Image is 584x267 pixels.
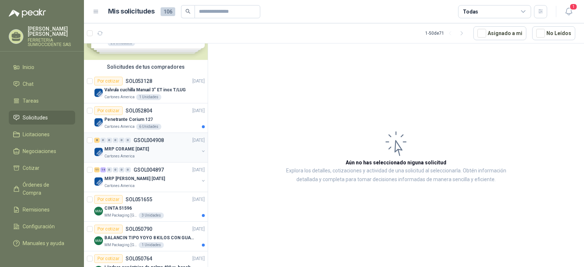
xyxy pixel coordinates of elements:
[100,167,106,172] div: 14
[28,38,75,47] p: FERRETERIA SUMIOCCIDENTE SAS
[139,242,164,248] div: 1 Unidades
[126,256,152,261] p: SOL050764
[9,236,75,250] a: Manuales y ayuda
[9,127,75,141] a: Licitaciones
[463,8,478,16] div: Todas
[94,118,103,127] img: Company Logo
[192,78,205,85] p: [DATE]
[119,167,124,172] div: 0
[23,63,34,71] span: Inicio
[94,106,123,115] div: Por cotizar
[23,147,56,155] span: Negociaciones
[94,225,123,233] div: Por cotizar
[9,9,46,18] img: Logo peakr
[23,206,50,214] span: Remisiones
[84,103,208,133] a: Por cotizarSOL052804[DATE] Company LogoPenetrante Corium 127Cartones America6 Unidades
[9,203,75,217] a: Remisiones
[23,222,55,230] span: Configuración
[104,242,137,248] p: MM Packaging [GEOGRAPHIC_DATA]
[532,26,575,40] button: No Leídos
[94,236,103,245] img: Company Logo
[192,167,205,173] p: [DATE]
[108,6,155,17] h1: Mis solicitudes
[9,144,75,158] a: Negociaciones
[104,116,153,123] p: Penetrante Corium 127
[192,255,205,262] p: [DATE]
[104,183,135,189] p: Cartones America
[23,114,48,122] span: Solicitudes
[84,222,208,251] a: Por cotizarSOL050790[DATE] Company LogoBALANCIN TIPO YOYO 8 KILOS CON GUAYA ACERO INOXMM Packagin...
[126,197,152,202] p: SOL051655
[136,94,161,100] div: 1 Unidades
[569,3,577,10] span: 1
[107,138,112,143] div: 0
[192,196,205,203] p: [DATE]
[104,175,165,182] p: MRP [PERSON_NAME] [DATE]
[94,148,103,156] img: Company Logo
[23,130,50,138] span: Licitaciones
[281,167,511,184] p: Explora los detalles, cotizaciones y actividad de una solicitud al seleccionarla. Obtén informaci...
[134,167,164,172] p: GSOL004897
[104,87,186,94] p: Valvula cuchilla Manual 3" ET inox T/LUG
[104,213,137,218] p: MM Packaging [GEOGRAPHIC_DATA]
[94,136,206,159] a: 8 0 0 0 0 0 GSOL004908[DATE] Company LogoMRP CORAME [DATE]Cartones America
[104,94,135,100] p: Cartones America
[28,26,75,37] p: [PERSON_NAME] [PERSON_NAME]
[94,254,123,263] div: Por cotizar
[192,107,205,114] p: [DATE]
[125,138,131,143] div: 0
[94,138,100,143] div: 8
[113,138,118,143] div: 0
[192,226,205,233] p: [DATE]
[94,88,103,97] img: Company Logo
[346,159,446,167] h3: Aún no has seleccionado niguna solicitud
[9,111,75,125] a: Solicitudes
[9,94,75,108] a: Tareas
[119,138,124,143] div: 0
[9,77,75,91] a: Chat
[84,192,208,222] a: Por cotizarSOL051655[DATE] Company LogoCINTA 51596MM Packaging [GEOGRAPHIC_DATA]3 Unidades
[161,7,175,16] span: 106
[185,9,191,14] span: search
[134,138,164,143] p: GSOL004908
[23,239,64,247] span: Manuales y ayuda
[104,234,195,241] p: BALANCIN TIPO YOYO 8 KILOS CON GUAYA ACERO INOX
[126,108,152,113] p: SOL052804
[104,146,149,153] p: MRP CORAME [DATE]
[84,60,208,74] div: Solicitudes de tus compradores
[9,178,75,200] a: Órdenes de Compra
[104,124,135,130] p: Cartones America
[104,205,132,212] p: CINTA 51596
[9,220,75,233] a: Configuración
[23,80,34,88] span: Chat
[23,164,39,172] span: Cotizar
[23,97,39,105] span: Tareas
[94,177,103,186] img: Company Logo
[473,26,526,40] button: Asignado a mi
[9,161,75,175] a: Cotizar
[425,27,468,39] div: 1 - 50 de 71
[94,195,123,204] div: Por cotizar
[107,167,112,172] div: 0
[94,207,103,215] img: Company Logo
[139,213,164,218] div: 3 Unidades
[125,167,131,172] div: 0
[104,153,135,159] p: Cartones America
[562,5,575,18] button: 1
[94,77,123,85] div: Por cotizar
[126,226,152,232] p: SOL050790
[84,74,208,103] a: Por cotizarSOL053128[DATE] Company LogoValvula cuchilla Manual 3" ET inox T/LUGCartones America1 ...
[113,167,118,172] div: 0
[94,167,100,172] div: 11
[192,137,205,144] p: [DATE]
[9,60,75,74] a: Inicio
[136,124,161,130] div: 6 Unidades
[94,165,206,189] a: 11 14 0 0 0 0 GSOL004897[DATE] Company LogoMRP [PERSON_NAME] [DATE]Cartones America
[100,138,106,143] div: 0
[23,181,68,197] span: Órdenes de Compra
[126,79,152,84] p: SOL053128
